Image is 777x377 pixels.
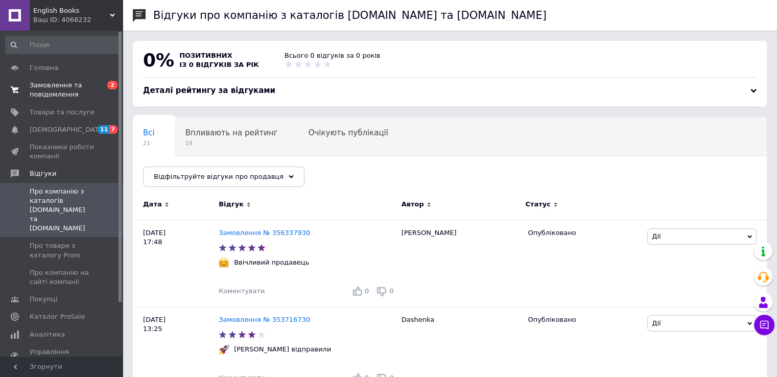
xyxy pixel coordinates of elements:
[98,125,109,134] span: 11
[133,220,219,307] div: [DATE] 17:48
[396,220,523,307] div: [PERSON_NAME]
[402,200,424,209] span: Автор
[33,6,110,15] span: English Books
[30,268,95,287] span: Про компанію на сайті компанії
[109,125,117,134] span: 7
[154,173,284,180] span: Відфільтруйте відгуки про продавця
[143,200,162,209] span: Дата
[219,257,229,268] img: :hugging_face:
[652,319,661,327] span: Дії
[30,81,95,99] span: Замовлення та повідомлення
[143,86,275,95] span: Деталі рейтингу за відгуками
[185,128,278,137] span: Впливають на рейтинг
[30,125,105,134] span: [DEMOGRAPHIC_DATA]
[30,169,56,178] span: Відгуки
[285,51,381,60] div: Всього 0 відгуків за 0 років
[30,143,95,161] span: Показники роботи компанії
[219,287,265,296] div: Коментувати
[143,139,155,147] span: 21
[153,9,547,21] h1: Відгуки про компанію з каталогів [DOMAIN_NAME] та [DOMAIN_NAME]
[143,85,757,96] div: Деталі рейтингу за відгуками
[133,156,267,195] div: Опубліковані без коментаря
[309,128,388,137] span: Очікують публікації
[528,315,640,324] div: Опубліковано
[754,315,774,335] button: Чат з покупцем
[219,316,310,323] a: Замовлення № 353716730
[652,232,661,240] span: Дії
[528,228,640,238] div: Опубліковано
[231,345,334,354] div: [PERSON_NAME] відправили
[143,167,247,176] span: Опубліковані без комен...
[30,241,95,260] span: Про товари з каталогу Prom
[143,50,174,70] span: 0%
[365,287,369,295] span: 0
[219,200,244,209] span: Відгук
[30,347,95,366] span: Управління сайтом
[33,15,123,25] div: Ваш ID: 4068232
[143,128,155,137] span: Всі
[30,312,85,321] span: Каталог ProSale
[389,287,393,295] span: 0
[219,287,265,295] span: Коментувати
[107,81,117,89] span: 2
[30,295,57,304] span: Покупці
[5,36,121,54] input: Пошук
[30,330,65,339] span: Аналітика
[185,139,278,147] span: 19
[219,229,310,237] a: Замовлення № 356337930
[30,108,95,117] span: Товари та послуги
[219,344,229,355] img: :rocket:
[525,200,551,209] span: Статус
[179,52,232,59] span: позитивних
[179,61,259,68] span: із 0 відгуків за рік
[231,258,312,267] div: Ввічливий продавець
[30,187,95,233] span: Про компанію з каталогів [DOMAIN_NAME] та [DOMAIN_NAME]
[30,63,58,73] span: Головна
